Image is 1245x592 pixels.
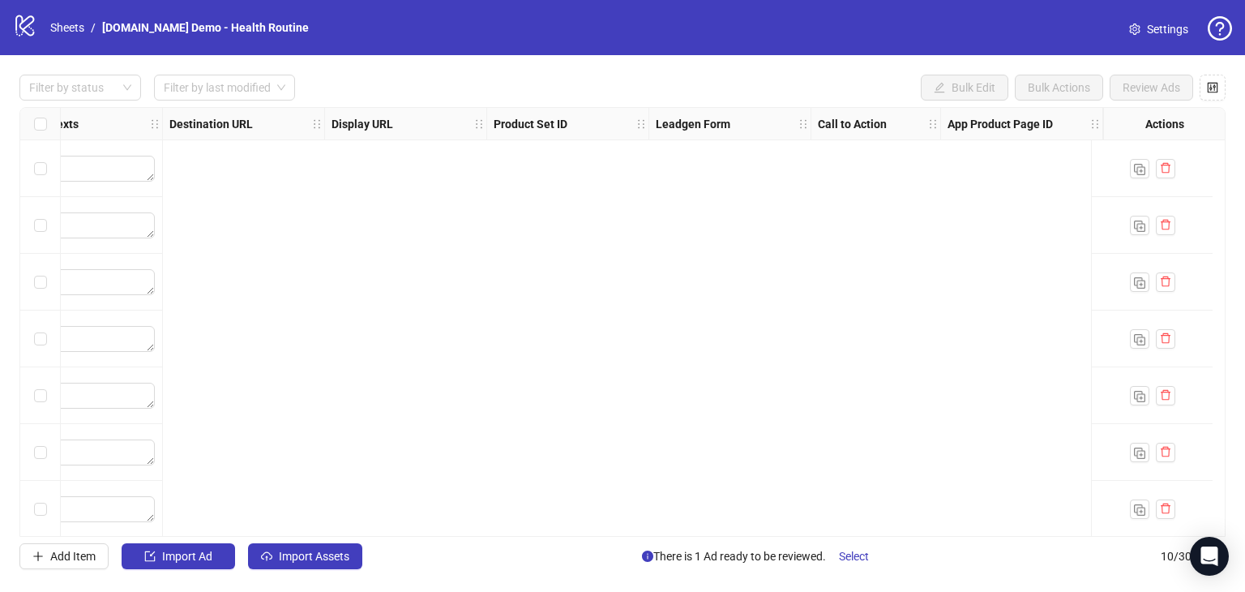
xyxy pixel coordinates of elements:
span: 10 / 300 items [1161,547,1226,565]
div: Select row 5 [20,367,61,424]
span: delete [1160,389,1171,401]
button: Duplicate [1130,500,1149,519]
button: Select [826,543,882,569]
span: delete [1160,162,1171,174]
img: Duplicate [1134,504,1145,516]
div: Open Intercom Messenger [1190,537,1229,576]
a: Sheets [47,19,88,36]
button: Add Item [19,543,109,569]
li: / [91,19,96,36]
span: delete [1160,276,1171,287]
span: delete [1160,219,1171,230]
div: Select row 7 [20,481,61,538]
span: Add Item [50,550,96,563]
button: Bulk Actions [1015,75,1103,101]
div: Select row 4 [20,311,61,367]
button: Duplicate [1130,386,1149,405]
span: delete [1160,503,1171,514]
span: cloud-upload [261,551,272,562]
span: info-circle [642,551,653,562]
a: Settings [1116,16,1201,42]
button: Duplicate [1130,443,1149,462]
span: Import Ad [162,550,212,563]
span: question-circle [1208,16,1232,41]
div: Select row 2 [20,197,61,254]
button: Import Assets [248,543,362,569]
button: Duplicate [1130,159,1149,178]
div: Select row 3 [20,254,61,311]
img: Duplicate [1134,277,1145,289]
button: Duplicate [1130,272,1149,292]
button: Import Ad [122,543,235,569]
button: Configure table settings [1200,75,1226,101]
a: [DOMAIN_NAME] Demo - Health Routine [99,19,312,36]
div: Select row 6 [20,424,61,481]
span: Import Assets [279,550,349,563]
img: Duplicate [1134,164,1145,175]
div: Select row 1 [20,140,61,197]
button: Bulk Edit [921,75,1008,101]
img: Duplicate [1134,334,1145,345]
span: There is 1 Ad ready to be reviewed. [642,543,882,569]
img: Duplicate [1134,391,1145,402]
span: control [1207,82,1218,93]
span: import [144,551,156,562]
span: delete [1160,332,1171,344]
img: Duplicate [1134,221,1145,232]
img: Duplicate [1134,448,1145,459]
button: Duplicate [1130,329,1149,349]
span: setting [1129,24,1140,35]
span: Settings [1147,20,1188,38]
button: Duplicate [1130,216,1149,235]
span: plus [32,551,44,562]
span: delete [1160,446,1171,457]
span: Select [839,550,869,563]
button: Review Ads [1110,75,1193,101]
